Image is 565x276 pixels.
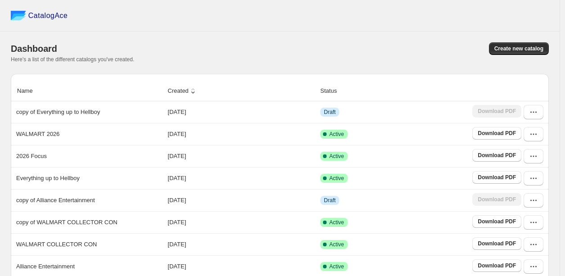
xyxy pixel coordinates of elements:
button: Status [319,82,347,100]
span: Create new catalog [494,45,543,52]
button: Name [16,82,43,100]
span: Download PDF [478,174,516,181]
span: CatalogAce [28,11,68,20]
span: Download PDF [478,262,516,269]
span: Active [329,153,344,160]
p: 2026 Focus [16,152,47,161]
p: Alliance Entertainment [16,262,75,271]
a: Download PDF [472,237,521,250]
span: Active [329,219,344,226]
span: Download PDF [478,130,516,137]
span: Draft [324,197,336,204]
a: Download PDF [472,127,521,140]
a: Download PDF [472,215,521,228]
span: Download PDF [478,152,516,159]
p: Everything up to Hellboy [16,174,80,183]
a: Download PDF [472,171,521,184]
button: Created [166,82,199,100]
td: [DATE] [165,167,318,189]
td: [DATE] [165,211,318,233]
span: Active [329,131,344,138]
span: Download PDF [478,240,516,247]
p: copy of Everything up to Hellboy [16,108,100,117]
td: [DATE] [165,233,318,255]
td: [DATE] [165,123,318,145]
span: Download PDF [478,218,516,225]
span: Active [329,263,344,270]
span: Draft [324,109,336,116]
a: Download PDF [472,259,521,272]
p: WALMART COLLECTOR CON [16,240,97,249]
p: copy of WALMART COLLECTOR CON [16,218,117,227]
td: [DATE] [165,145,318,167]
p: copy of Alliance Entertainment [16,196,95,205]
span: Dashboard [11,44,57,54]
td: [DATE] [165,101,318,123]
img: catalog ace [11,11,26,20]
p: WALMART 2026 [16,130,60,139]
button: Create new catalog [489,42,549,55]
a: Download PDF [472,149,521,162]
span: Active [329,241,344,248]
span: Here's a list of the different catalogs you've created. [11,56,135,63]
span: Active [329,175,344,182]
td: [DATE] [165,189,318,211]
